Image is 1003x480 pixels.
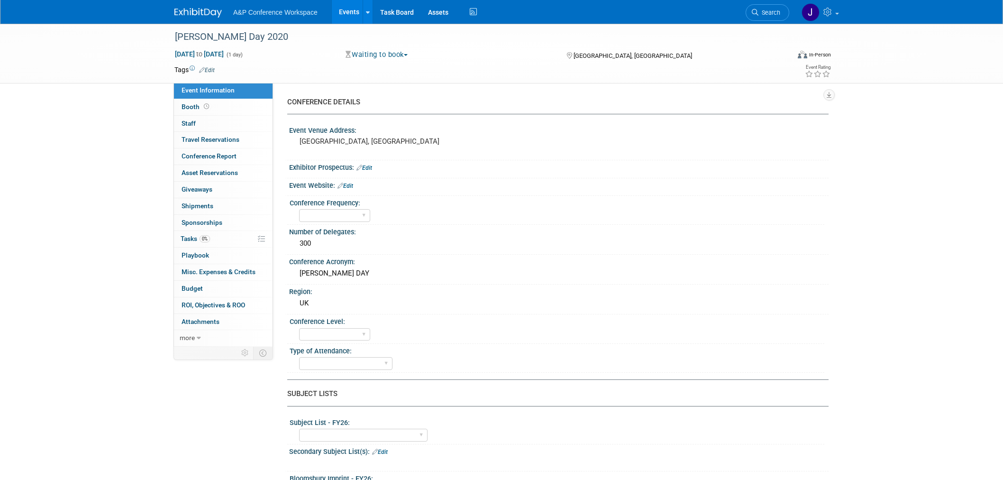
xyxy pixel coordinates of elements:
span: A&P Conference Workspace [233,9,318,16]
div: CONFERENCE DETAILS [287,97,821,107]
a: Shipments [174,198,273,214]
a: Budget [174,281,273,297]
span: Budget [182,285,203,292]
span: Misc. Expenses & Credits [182,268,255,276]
a: Playbook [174,248,273,264]
a: Asset Reservations [174,165,273,181]
span: Event Information [182,86,235,94]
div: 300 [296,236,821,251]
span: ROI, Objectives & ROO [182,301,245,309]
div: Event Website: [289,178,829,191]
a: Sponsorships [174,215,273,231]
td: Personalize Event Tab Strip [237,347,254,359]
a: Travel Reservations [174,132,273,148]
a: more [174,330,273,346]
a: Edit [199,67,215,74]
span: (1 day) [226,52,243,58]
div: Conference Level: [290,314,824,326]
img: Format-Inperson.png [798,51,807,58]
img: Jennifer Howell [802,3,820,21]
a: Edit [356,165,372,171]
div: Exhibitor Prospectus: [289,160,829,173]
span: Booth not reserved yet [202,103,211,110]
span: to [195,50,204,58]
div: Event Format [733,49,831,64]
a: Edit [372,449,388,455]
div: Conference Acronym: [289,255,829,267]
span: Booth [182,103,211,111]
span: Sponsorships [182,219,222,226]
a: Staff [174,116,273,132]
div: [PERSON_NAME] Day 2020 [172,28,775,46]
a: Conference Report [174,148,273,165]
a: Giveaways [174,182,273,198]
div: SUBJECT LISTS [287,389,821,399]
div: Secondary Subject List(s): [289,444,829,457]
a: Search [746,4,789,21]
div: Conference Frequency: [290,196,824,208]
button: Waiting to book [342,50,411,60]
span: 0% [200,235,210,242]
td: Tags [174,65,215,74]
div: Number of Delegates: [289,225,829,237]
span: more [180,334,195,342]
span: Giveaways [182,185,212,193]
span: [GEOGRAPHIC_DATA], [GEOGRAPHIC_DATA] [574,52,692,59]
a: ROI, Objectives & ROO [174,297,273,314]
div: Region: [289,285,829,296]
span: Travel Reservations [182,136,239,143]
a: Tasks0% [174,231,273,247]
a: Misc. Expenses & Credits [174,264,273,280]
a: Event Information [174,83,273,99]
div: Type of Attendance: [290,344,824,356]
pre: [GEOGRAPHIC_DATA], [GEOGRAPHIC_DATA] [300,137,503,146]
div: In-Person [809,51,831,58]
span: Conference Report [182,152,237,160]
img: ExhibitDay [174,8,222,18]
span: Tasks [181,235,210,242]
div: Event Venue Address: [289,123,829,135]
td: Toggle Event Tabs [254,347,273,359]
a: Booth [174,99,273,115]
span: Shipments [182,202,213,210]
span: Staff [182,120,196,127]
div: Subject List - FY26: [290,415,824,427]
a: Attachments [174,314,273,330]
div: Event Rating [805,65,830,70]
span: [DATE] [DATE] [174,50,224,58]
div: [PERSON_NAME] DAY [296,266,821,281]
span: Playbook [182,251,209,259]
span: Asset Reservations [182,169,238,176]
span: Attachments [182,318,219,325]
span: Search [758,9,780,16]
a: Edit [337,183,353,189]
div: UK [296,296,821,311]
